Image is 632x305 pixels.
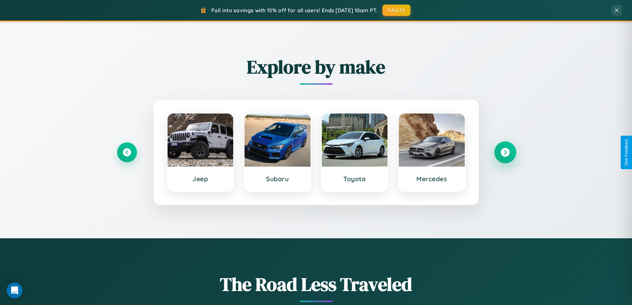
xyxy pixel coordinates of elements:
[117,54,515,80] h2: Explore by make
[251,175,304,183] h3: Subaru
[383,5,410,16] button: FALL15
[624,139,629,166] div: Give Feedback
[7,282,23,298] div: Open Intercom Messenger
[328,175,381,183] h3: Toyota
[117,271,515,297] h1: The Road Less Traveled
[174,175,227,183] h3: Jeep
[211,7,378,14] span: Fall into savings with 15% off for all users! Ends [DATE] 10am PT.
[405,175,458,183] h3: Mercedes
